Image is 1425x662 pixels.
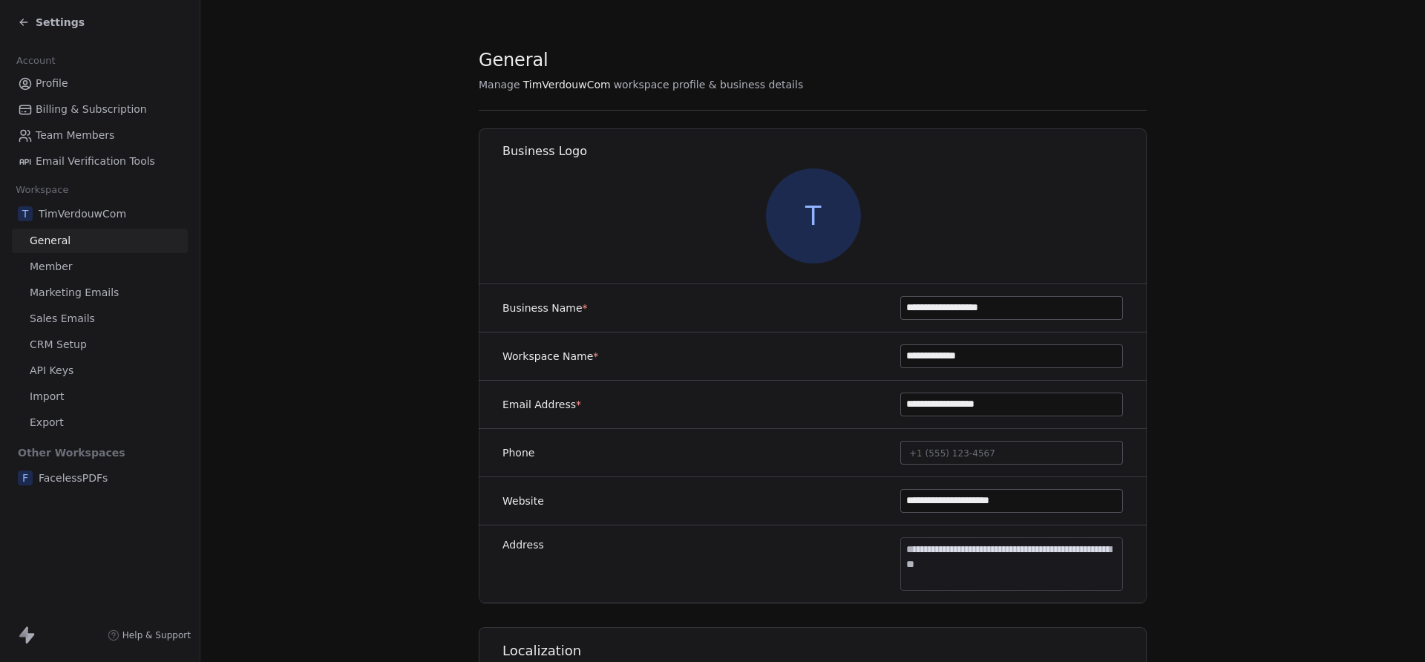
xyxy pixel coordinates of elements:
[12,255,188,279] a: Member
[502,642,1147,660] h1: Localization
[108,629,191,641] a: Help & Support
[30,259,73,275] span: Member
[30,363,73,378] span: API Keys
[30,415,64,430] span: Export
[900,441,1123,465] button: +1 (555) 123-4567
[12,281,188,305] a: Marketing Emails
[502,143,1147,160] h1: Business Logo
[523,77,611,92] span: TimVerdouwCom
[766,168,861,263] span: T
[30,285,119,301] span: Marketing Emails
[12,97,188,122] a: Billing & Subscription
[10,179,75,201] span: Workspace
[12,123,188,148] a: Team Members
[502,349,598,364] label: Workspace Name
[12,332,188,357] a: CRM Setup
[18,471,33,485] span: F
[502,301,588,315] label: Business Name
[12,149,188,174] a: Email Verification Tools
[502,445,534,460] label: Phone
[30,233,71,249] span: General
[18,15,85,30] a: Settings
[30,389,64,404] span: Import
[30,337,87,353] span: CRM Setup
[502,397,581,412] label: Email Address
[12,384,188,409] a: Import
[12,71,188,96] a: Profile
[12,358,188,383] a: API Keys
[36,76,68,91] span: Profile
[12,441,131,465] span: Other Workspaces
[39,206,126,221] span: TimVerdouwCom
[12,410,188,435] a: Export
[12,229,188,253] a: General
[122,629,191,641] span: Help & Support
[479,77,520,92] span: Manage
[30,311,95,327] span: Sales Emails
[39,471,108,485] span: FacelessPDFs
[18,206,33,221] span: T
[36,154,155,169] span: Email Verification Tools
[502,494,544,508] label: Website
[36,102,147,117] span: Billing & Subscription
[12,307,188,331] a: Sales Emails
[909,448,995,459] span: +1 (555) 123-4567
[36,15,85,30] span: Settings
[10,50,62,72] span: Account
[479,49,548,71] span: General
[614,77,804,92] span: workspace profile & business details
[502,537,544,552] label: Address
[36,128,114,143] span: Team Members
